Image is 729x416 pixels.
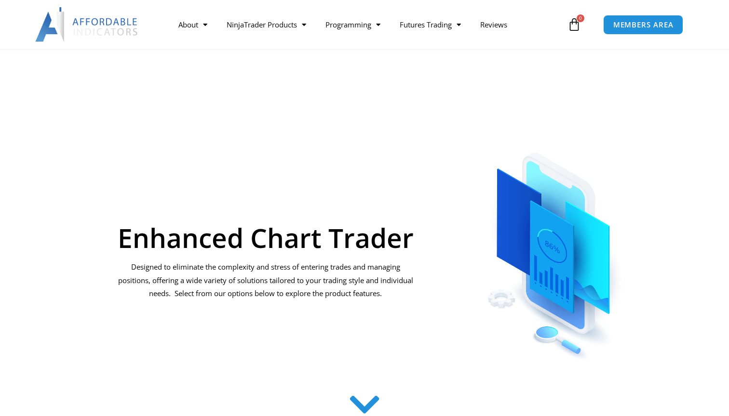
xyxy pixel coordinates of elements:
[169,13,565,36] nav: Menu
[390,13,471,36] a: Futures Trading
[603,15,684,35] a: MEMBERS AREA
[217,13,316,36] a: NinjaTrader Products
[553,11,595,39] a: 0
[456,129,653,364] img: ChartTrader | Affordable Indicators – NinjaTrader
[316,13,390,36] a: Programming
[35,7,139,42] img: LogoAI | Affordable Indicators – NinjaTrader
[117,260,415,301] p: Designed to eliminate the complexity and stress of entering trades and managing positions, offeri...
[613,21,674,28] span: MEMBERS AREA
[117,224,415,251] h1: Enhanced Chart Trader
[577,14,584,22] span: 0
[169,13,217,36] a: About
[471,13,517,36] a: Reviews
